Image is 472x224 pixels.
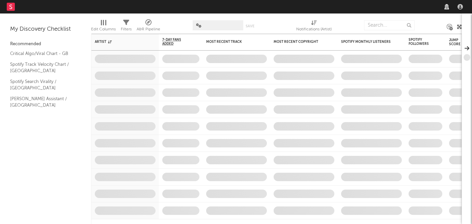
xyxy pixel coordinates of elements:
div: Edit Columns [91,25,116,33]
div: Jump Score [449,38,466,46]
div: Spotify Monthly Listeners [341,40,392,44]
div: A&R Pipeline [137,17,160,36]
div: Notifications (Artist) [296,17,332,36]
div: Spotify Followers [409,38,432,46]
div: Filters [121,25,132,33]
a: [PERSON_NAME] Assistant / [GEOGRAPHIC_DATA] [10,95,74,109]
div: My Discovery Checklist [10,25,81,33]
a: Spotify Track Velocity Chart / [GEOGRAPHIC_DATA] [10,61,74,75]
div: Most Recent Track [206,40,257,44]
div: Notifications (Artist) [296,25,332,33]
div: Recommended [10,40,81,48]
div: Filters [121,17,132,36]
span: 7-Day Fans Added [162,38,189,46]
input: Search... [364,20,415,30]
a: Spotify Search Virality / [GEOGRAPHIC_DATA] [10,78,74,92]
div: Most Recent Copyright [274,40,324,44]
button: Save [246,24,254,28]
a: Critical Algo/Viral Chart - GB [10,50,74,57]
a: Algorithmic A&R Assistant ([GEOGRAPHIC_DATA]) [10,112,74,126]
div: Artist [95,40,145,44]
div: A&R Pipeline [137,25,160,33]
div: Edit Columns [91,17,116,36]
